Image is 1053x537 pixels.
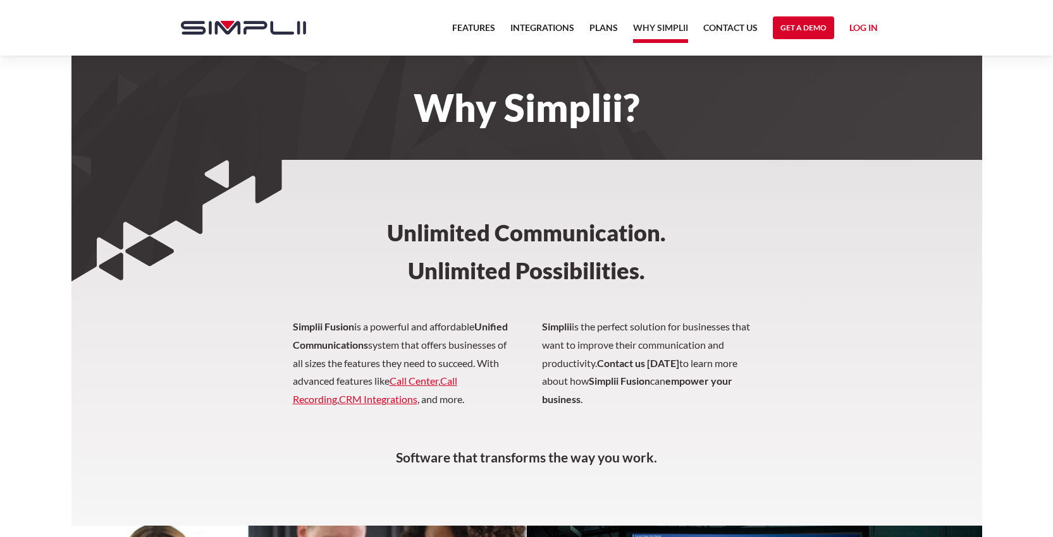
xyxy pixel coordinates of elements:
[293,318,761,427] p: is a powerful and affordable system that offers businesses of all sizes the features they need to...
[396,449,657,465] strong: Software that transforms the way you work.
[633,20,688,43] a: Why Simplii
[293,320,354,332] strong: Simplii Fusion
[542,320,572,332] strong: Simplii
[181,21,306,35] img: Simplii
[849,20,878,39] a: Log in
[293,320,508,351] strong: Unified Communications
[510,20,574,43] a: Integrations
[589,375,650,387] strong: Simplii Fusion
[390,375,438,387] a: Call Center
[452,20,495,43] a: Features
[773,16,834,39] a: Get a Demo
[703,20,758,43] a: Contact US
[589,20,618,43] a: Plans
[339,393,417,405] a: CRM Integrations
[168,94,885,121] h1: Why Simplii?
[329,160,724,318] h3: Unlimited Communication. ‍ Unlimited Possibilities.
[597,357,679,369] strong: Contact us [DATE]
